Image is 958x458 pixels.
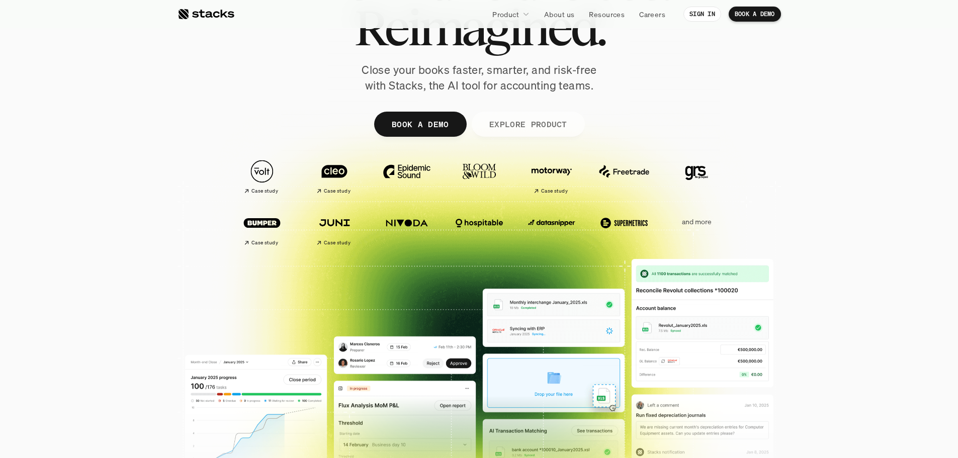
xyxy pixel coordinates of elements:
[689,11,715,18] p: SIGN IN
[231,206,293,250] a: Case study
[492,9,519,20] p: Product
[324,188,351,194] h2: Case study
[374,112,466,137] a: BOOK A DEMO
[583,5,631,23] a: Resources
[324,240,351,246] h2: Case study
[251,240,278,246] h2: Case study
[303,206,366,250] a: Case study
[231,155,293,199] a: Case study
[639,9,665,20] p: Careers
[251,188,278,194] h2: Case study
[489,117,567,131] p: EXPLORE PRODUCT
[520,155,583,199] a: Case study
[303,155,366,199] a: Case study
[729,7,781,22] a: BOOK A DEMO
[354,62,605,94] p: Close your books faster, smarter, and risk-free with Stacks, the AI tool for accounting teams.
[735,11,775,18] p: BOOK A DEMO
[119,233,163,240] a: Privacy Policy
[683,7,721,22] a: SIGN IN
[391,117,449,131] p: BOOK A DEMO
[471,112,584,137] a: EXPLORE PRODUCT
[665,218,728,226] p: and more
[541,188,568,194] h2: Case study
[633,5,671,23] a: Careers
[354,5,604,50] span: Reimagined.
[538,5,580,23] a: About us
[589,9,625,20] p: Resources
[544,9,574,20] p: About us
